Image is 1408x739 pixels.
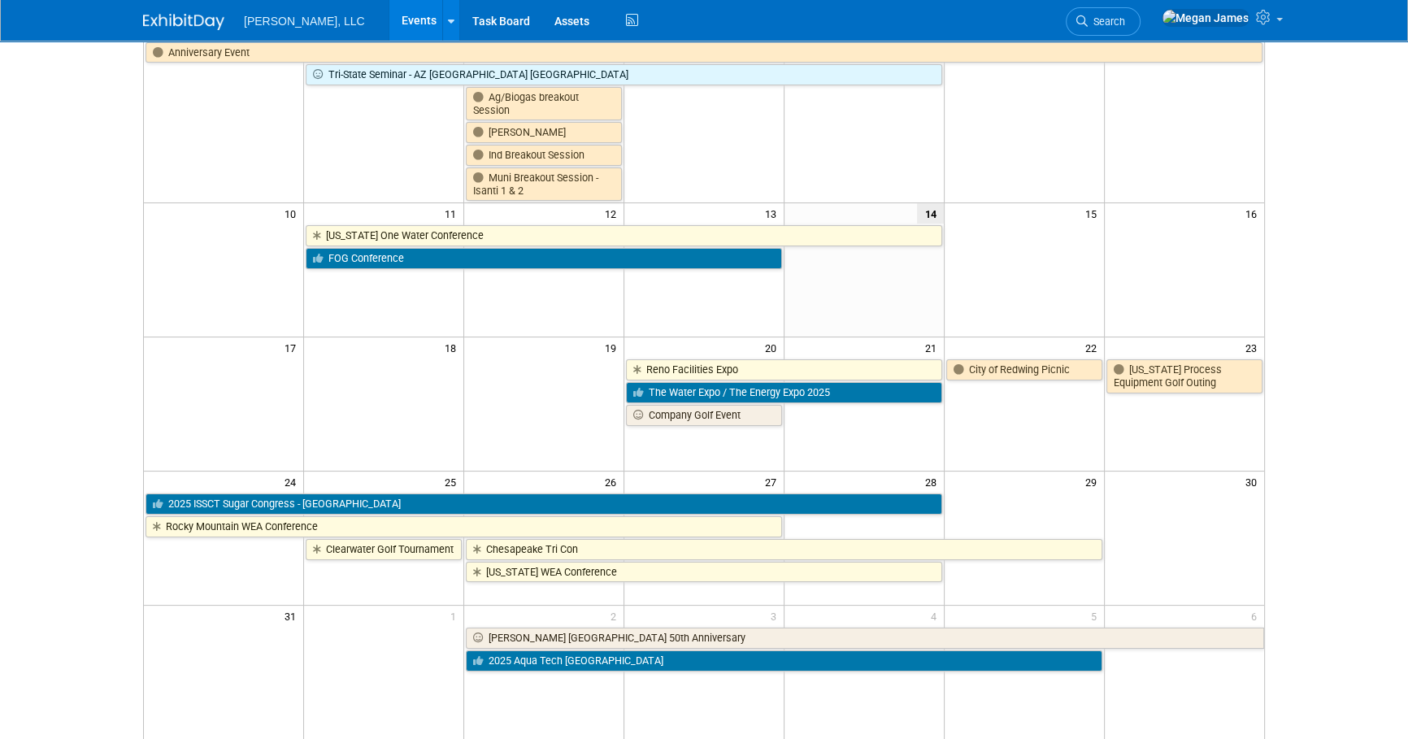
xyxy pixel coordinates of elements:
a: Rocky Mountain WEA Conference [146,516,782,537]
span: 1 [449,606,463,626]
a: [US_STATE] One Water Conference [306,225,941,246]
span: 12 [603,203,624,224]
a: FOG Conference [306,248,782,269]
span: 5 [1089,606,1104,626]
span: 31 [283,606,303,626]
span: 21 [923,337,944,358]
span: 13 [763,203,784,224]
span: 24 [283,472,303,492]
a: [PERSON_NAME] [GEOGRAPHIC_DATA] 50th Anniversary [466,628,1264,649]
a: [PERSON_NAME] [466,122,622,143]
img: ExhibitDay [143,14,224,30]
span: 22 [1084,337,1104,358]
span: 2 [609,606,624,626]
a: 2025 Aqua Tech [GEOGRAPHIC_DATA] [466,650,1102,672]
a: Chesapeake Tri Con [466,539,1102,560]
a: [US_STATE] Process Equipment Golf Outing [1106,359,1262,393]
span: 16 [1244,203,1264,224]
span: 30 [1244,472,1264,492]
span: Search [1088,15,1125,28]
span: 28 [923,472,944,492]
img: Megan James [1162,9,1249,27]
span: 14 [917,203,944,224]
a: Reno Facilities Expo [626,359,942,380]
span: [PERSON_NAME], LLC [244,15,365,28]
a: Ind Breakout Session [466,145,622,166]
a: Muni Breakout Session - Isanti 1 & 2 [466,167,622,201]
span: 25 [443,472,463,492]
span: 18 [443,337,463,358]
span: 20 [763,337,784,358]
a: 2025 ISSCT Sugar Congress - [GEOGRAPHIC_DATA] [146,493,942,515]
span: 26 [603,472,624,492]
span: 17 [283,337,303,358]
a: Tri-State Seminar - AZ [GEOGRAPHIC_DATA] [GEOGRAPHIC_DATA] [306,64,941,85]
a: Anniversary Event [146,42,1262,63]
span: 4 [929,606,944,626]
span: 29 [1084,472,1104,492]
a: Ag/Biogas breakout Session [466,87,622,120]
span: 15 [1084,203,1104,224]
span: 3 [769,606,784,626]
a: City of Redwing Picnic [946,359,1102,380]
a: [US_STATE] WEA Conference [466,562,942,583]
a: Clearwater Golf Tournament [306,539,462,560]
a: Company Golf Event [626,405,782,426]
span: 27 [763,472,784,492]
span: 6 [1249,606,1264,626]
a: The Water Expo / The Energy Expo 2025 [626,382,942,403]
a: Search [1066,7,1141,36]
span: 23 [1244,337,1264,358]
span: 11 [443,203,463,224]
span: 19 [603,337,624,358]
span: 10 [283,203,303,224]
